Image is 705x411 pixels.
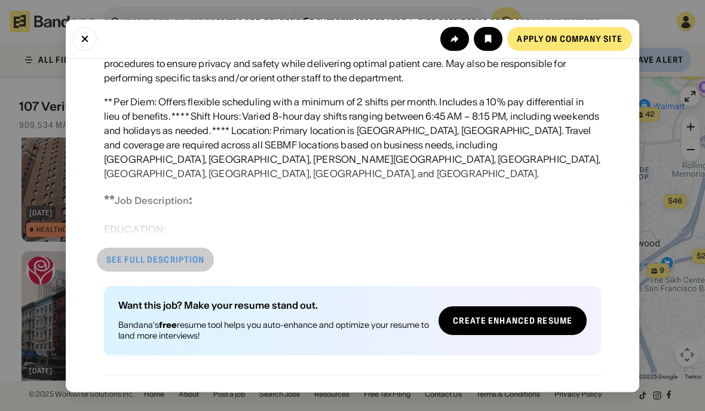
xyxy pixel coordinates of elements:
[118,300,429,310] div: Want this job? Make your resume stand out.
[104,95,601,181] div: ** Per Diem: Offers flexible scheduling with a minimum of 2 shifts per month. Includes a 10% pay ...
[453,316,572,325] div: Create Enhanced Resume
[106,255,204,264] div: See full description
[115,194,189,206] div: Job Description
[104,223,166,235] div: EDUCATION:
[118,319,429,341] div: Bandana's resume tool helps you auto-enhance and optimize your resume to land more interviews!
[517,34,623,42] div: Apply on company site
[159,319,177,330] b: free
[73,26,97,50] button: Close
